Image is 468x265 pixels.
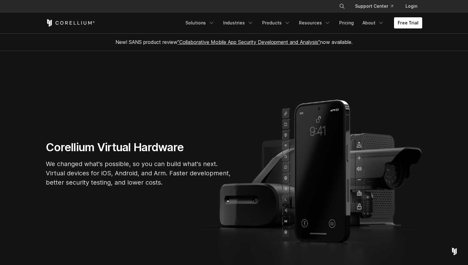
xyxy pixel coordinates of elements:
[46,140,232,154] h1: Corellium Virtual Hardware
[350,1,398,12] a: Support Center
[336,17,357,28] a: Pricing
[295,17,334,28] a: Resources
[258,17,294,28] a: Products
[219,17,257,28] a: Industries
[447,244,462,259] div: Open Intercom Messenger
[115,39,353,45] span: New! SANS product review now available.
[182,17,422,28] div: Navigation Menu
[394,17,422,28] a: Free Trial
[46,19,95,27] a: Corellium Home
[359,17,388,28] a: About
[177,39,320,45] a: "Collaborative Mobile App Security Development and Analysis"
[182,17,218,28] a: Solutions
[401,1,422,12] a: Login
[46,159,232,187] p: We changed what's possible, so you can build what's next. Virtual devices for iOS, Android, and A...
[331,1,422,12] div: Navigation Menu
[336,1,348,12] button: Search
